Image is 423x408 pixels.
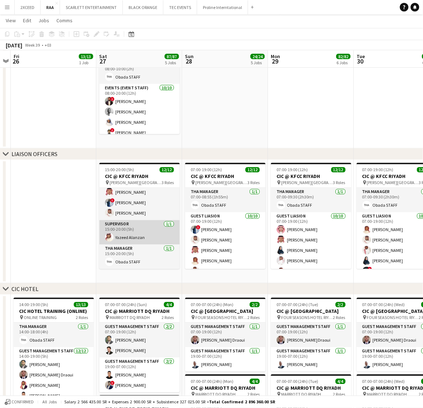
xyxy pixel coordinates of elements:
[185,212,266,330] app-card-role: Guest Liasion10/1007:00-19:00 (12h)![PERSON_NAME][PERSON_NAME][PERSON_NAME][PERSON_NAME][PERSON_N...
[271,323,352,347] app-card-role: Guest Management Staff1/107:00-19:00 (12h)[PERSON_NAME] Draoui
[98,57,107,65] span: 27
[41,399,58,405] span: All jobs
[271,308,352,315] h3: CIC @ [GEOGRAPHIC_DATA]
[24,42,42,48] span: Week 39
[191,167,222,173] span: 07:00-19:00 (12h)
[196,315,248,320] span: FOUR SEASONS HOTEL RIYADH
[368,267,372,271] span: !
[282,392,322,397] span: MARRIOTT DQ RIYADH
[185,188,266,212] app-card-role: THA Manager1/107:00-08:55 (1h55m)Obada STAFF
[196,225,201,230] span: !
[105,302,147,308] span: 07:00-07:00 (24h) (Sun)
[185,173,266,180] h3: CIC @ KFCC RIYADH
[165,54,179,59] span: 87/87
[271,163,352,269] app-job-card: 07:00-19:00 (12h)12/12CIC @ KFCC RIYADH [PERSON_NAME][GEOGRAPHIC_DATA]3 RolesTHA Manager1/107:00-...
[271,188,352,212] app-card-role: THA Manager1/107:00-09:30 (2h30m)Obada STAFF
[334,392,346,397] span: 2 Roles
[337,60,350,65] div: 6 Jobs
[270,57,280,65] span: 29
[99,28,180,134] app-job-card: 08:00-20:00 (12h)11/11CIC - PACKERS @ KFCC - RIYADH [PERSON_NAME][GEOGRAPHIC_DATA] - [GEOGRAPHIC_...
[110,180,162,186] span: [PERSON_NAME][GEOGRAPHIC_DATA]
[196,180,248,186] span: [PERSON_NAME][GEOGRAPHIC_DATA]
[367,392,408,397] span: MARRIOTT DQ RIYADH
[79,54,93,59] span: 13/13
[248,315,260,320] span: 2 Roles
[248,180,260,186] span: 3 Roles
[336,379,346,384] span: 4/4
[54,16,75,25] a: Comms
[99,245,180,269] app-card-role: THA Manager1/115:00-20:00 (5h)Obada STAFF
[111,128,115,132] span: !
[99,220,180,245] app-card-role: Supervisor1/115:00-20:00 (5h)Yazeed Alanzan
[185,323,266,347] app-card-role: Guest Management Staff1/107:00-19:00 (12h)[PERSON_NAME] Draoui
[111,198,115,203] span: !
[74,302,88,308] span: 13/13
[334,315,346,320] span: 2 Roles
[185,298,266,372] app-job-card: 07:00-07:00 (24h) (Mon)2/2CIC @ [GEOGRAPHIC_DATA] FOUR SEASONS HOTEL RIYADH2 RolesGuest Managemen...
[277,379,319,384] span: 07:00-07:00 (24h) (Tue)
[196,392,236,397] span: MARRIOTT DQ RIYADH
[357,53,365,60] span: Tue
[356,57,365,65] span: 30
[271,385,352,391] h3: CIC @ MARRIOTT DQ RIYADH
[250,379,260,384] span: 4/4
[64,399,275,405] div: Salary 2 566 435.00 SR + Expenses 2 900.00 SR + Subsistence 327 025.00 SR =
[111,381,115,385] span: !
[334,180,346,186] span: 3 Roles
[162,180,174,186] span: 3 Roles
[282,315,334,320] span: FOUR SEASONS HOTEL RIYADH
[363,302,405,308] span: 07:00-07:00 (24h) (Wed)
[4,398,35,406] button: Confirmed
[184,57,194,65] span: 28
[20,16,34,25] a: Edit
[79,60,93,65] div: 1 Job
[271,298,352,372] app-job-card: 07:00-07:00 (24h) (Tue)2/2CIC @ [GEOGRAPHIC_DATA] FOUR SEASONS HOTEL RIYADH2 RolesGuest Managemen...
[209,399,275,405] span: Total Confirmed 2 896 360.00 SR
[111,97,115,101] span: !
[162,315,174,320] span: 2 Roles
[248,392,260,397] span: 2 Roles
[6,42,22,49] div: [DATE]
[60,0,123,14] button: SCARLETT ENTERTAINMENT
[185,53,194,60] span: Sun
[185,347,266,372] app-card-role: Guest Management Staff1/119:00-07:00 (12h)[PERSON_NAME]
[76,315,88,320] span: 2 Roles
[282,180,334,186] span: [PERSON_NAME][GEOGRAPHIC_DATA]
[191,379,234,384] span: 07:00-07:00 (24h) (Mon)
[14,308,94,315] h3: CIC HOTEL TRAINING (ONLINE)
[277,302,319,308] span: 07:00-07:00 (24h) (Tue)
[99,173,180,180] h3: CIC @ KFCC RIYADH
[277,167,308,173] span: 07:00-19:00 (12h)
[3,16,19,25] a: View
[110,315,150,320] span: MARRIOTT DQ RIYADH
[11,151,57,158] div: LIAISON OFFICERS
[11,400,34,405] span: Confirmed
[38,17,49,24] span: Jobs
[271,212,352,330] app-card-role: Guest Liasion10/1007:00-19:00 (12h)[PERSON_NAME][PERSON_NAME][PERSON_NAME][PERSON_NAME][PERSON_NAME]
[11,286,38,293] div: CIC HOTEL
[164,302,174,308] span: 4/4
[251,54,265,59] span: 24/24
[197,0,248,14] button: Proline Interntational
[36,16,52,25] a: Jobs
[99,298,180,393] app-job-card: 07:00-07:00 (24h) (Sun)4/4CIC @ MARRIOTT DQ RIYADH MARRIOTT DQ RIYADH2 RolesGuest Management Staf...
[23,17,31,24] span: Edit
[250,302,260,308] span: 2/2
[14,323,94,347] app-card-role: THA Manager1/114:00-18:00 (4h)Obada STAFF
[15,0,41,14] button: 2XCEED
[271,53,280,60] span: Mon
[185,385,266,391] h3: CIC @ MARRIOTT DQ RIYADH
[99,323,180,358] app-card-role: Guest Management Staff2/207:00-19:00 (12h)[PERSON_NAME][PERSON_NAME]
[13,57,19,65] span: 26
[19,302,48,308] span: 14:00-19:00 (5h)
[99,163,180,269] div: 15:00-20:00 (5h)12/12CIC @ KFCC RIYADH [PERSON_NAME][GEOGRAPHIC_DATA]3 Roles[PERSON_NAME][PERSON_...
[185,163,266,269] app-job-card: 07:00-19:00 (12h)12/12CIC @ KFCC RIYADH [PERSON_NAME][GEOGRAPHIC_DATA]3 RolesTHA Manager1/107:00-...
[99,308,180,315] h3: CIC @ MARRIOTT DQ RIYADH
[56,17,73,24] span: Comms
[45,42,51,48] div: +03
[271,347,352,372] app-card-role: Guest Management Staff1/119:00-07:00 (12h)[PERSON_NAME]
